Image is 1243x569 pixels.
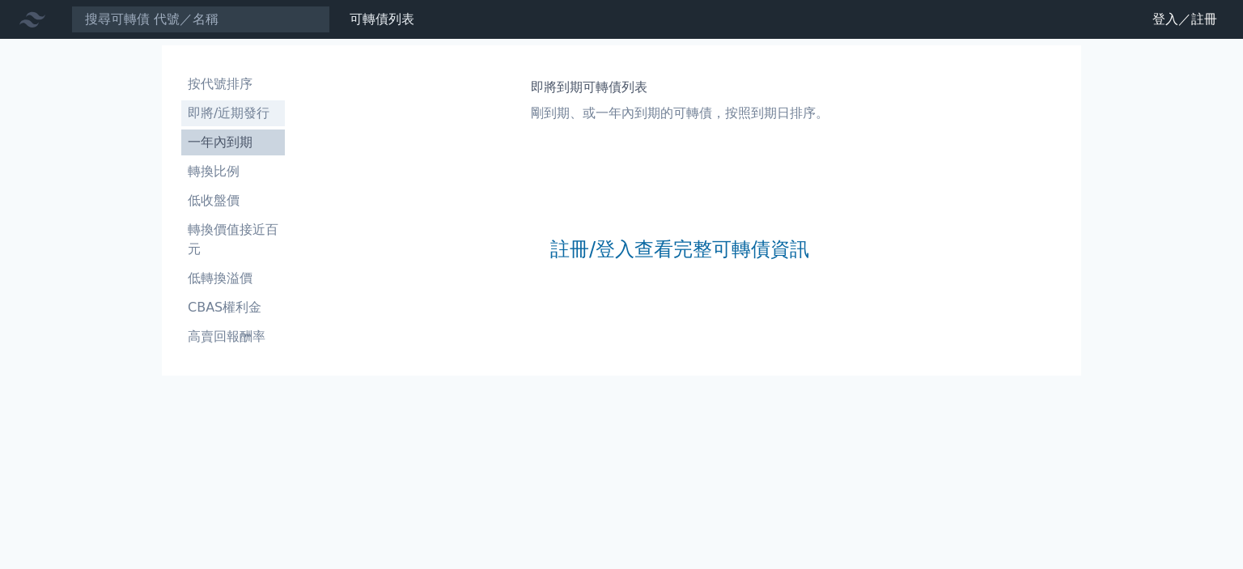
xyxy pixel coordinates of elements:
[181,71,285,97] a: 按代號排序
[181,159,285,185] a: 轉換比例
[181,104,285,123] li: 即將/近期發行
[181,298,285,317] li: CBAS權利金
[181,130,285,155] a: 一年內到期
[350,11,414,27] a: 可轉債列表
[531,104,829,123] p: 剛到期、或一年內到期的可轉債，按照到期日排序。
[181,133,285,152] li: 一年內到期
[181,162,285,181] li: 轉換比例
[1139,6,1230,32] a: 登入／註冊
[181,191,285,210] li: 低收盤價
[181,220,285,259] li: 轉換價值接近百元
[181,269,285,288] li: 低轉換溢價
[550,236,809,262] a: 註冊/登入查看完整可轉債資訊
[181,74,285,94] li: 按代號排序
[71,6,330,33] input: 搜尋可轉債 代號／名稱
[181,217,285,262] a: 轉換價值接近百元
[181,100,285,126] a: 即將/近期發行
[181,295,285,321] a: CBAS權利金
[531,78,829,97] h1: 即將到期可轉債列表
[181,327,285,346] li: 高賣回報酬率
[181,265,285,291] a: 低轉換溢價
[181,188,285,214] a: 低收盤價
[181,324,285,350] a: 高賣回報酬率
